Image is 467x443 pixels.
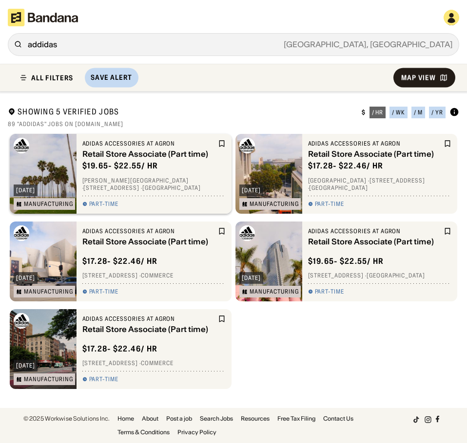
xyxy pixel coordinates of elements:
[241,416,270,422] a: Resources
[117,416,134,422] a: Home
[372,110,384,115] div: / hr
[8,9,78,26] img: Bandana logotype
[16,187,35,193] div: [DATE]
[142,416,158,422] a: About
[89,288,119,295] div: Part-time
[308,161,384,171] div: $ 17.28 - $22.46 / hr
[392,110,405,115] div: / wk
[362,109,366,116] div: $
[89,375,119,383] div: Part-time
[14,313,29,329] img: adidas Accessories at agron logo
[24,376,73,382] div: Manufacturing
[82,149,216,158] div: Retail Store Associate (Part time)
[89,200,119,208] div: Part-time
[91,73,132,82] div: Save Alert
[82,343,158,353] div: $ 17.28 - $22.46 / hr
[242,275,261,281] div: [DATE]
[401,74,436,81] div: Map View
[242,187,261,193] div: [DATE]
[82,237,216,246] div: Retail Store Associate (Part time)
[57,40,453,48] div: [GEOGRAPHIC_DATA], [GEOGRAPHIC_DATA]
[8,130,459,401] div: grid
[31,74,73,81] div: ALL FILTERS
[277,416,315,422] a: Free Tax Filing
[414,110,423,115] div: / m
[308,237,442,246] div: Retail Store Associate (Part time)
[8,120,459,128] div: 89 "addidas" jobs on [DOMAIN_NAME]
[23,416,110,422] div: © 2025 Workwise Solutions Inc.
[166,416,192,422] a: Post a job
[82,359,226,367] div: [STREET_ADDRESS] · Commerce
[200,416,233,422] a: Search Jobs
[177,429,216,435] a: Privacy Policy
[250,289,298,295] div: Manufacturing
[82,324,216,333] div: Retail Store Associate (Part time)
[16,275,35,281] div: [DATE]
[14,225,29,241] img: adidas Accessories at agron logo
[82,140,216,148] div: adidas Accessories at agron
[82,161,158,171] div: $ 19.65 - $22.55 / hr
[24,289,73,295] div: Manufacturing
[82,315,216,323] div: adidas Accessories at agron
[308,177,452,192] div: [GEOGRAPHIC_DATA] · [STREET_ADDRESS] · [GEOGRAPHIC_DATA]
[82,272,226,279] div: [STREET_ADDRESS] · Commerce
[315,200,345,208] div: Part-time
[308,149,442,158] div: Retail Store Associate (Part time)
[323,416,353,422] a: Contact Us
[28,40,453,48] div: addidas
[82,227,216,235] div: adidas Accessories at agron
[16,363,35,369] div: [DATE]
[315,288,345,295] div: Part-time
[239,225,255,241] img: adidas Accessories at agron logo
[308,272,452,279] div: [STREET_ADDRESS] · [GEOGRAPHIC_DATA]
[82,256,158,266] div: $ 17.28 - $22.46 / hr
[308,140,442,148] div: adidas Accessories at agron
[308,227,442,235] div: adidas Accessories at agron
[431,110,443,115] div: / yr
[24,201,73,207] div: Manufacturing
[14,138,29,153] img: adidas Accessories at agron logo
[82,177,226,192] div: [PERSON_NAME][GEOGRAPHIC_DATA] · [STREET_ADDRESS] · [GEOGRAPHIC_DATA]
[308,256,384,266] div: $ 19.65 - $22.55 / hr
[250,201,298,207] div: Manufacturing
[117,429,170,435] a: Terms & Conditions
[239,138,255,153] img: adidas Accessories at agron logo
[8,107,354,119] div: Showing 5 Verified Jobs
